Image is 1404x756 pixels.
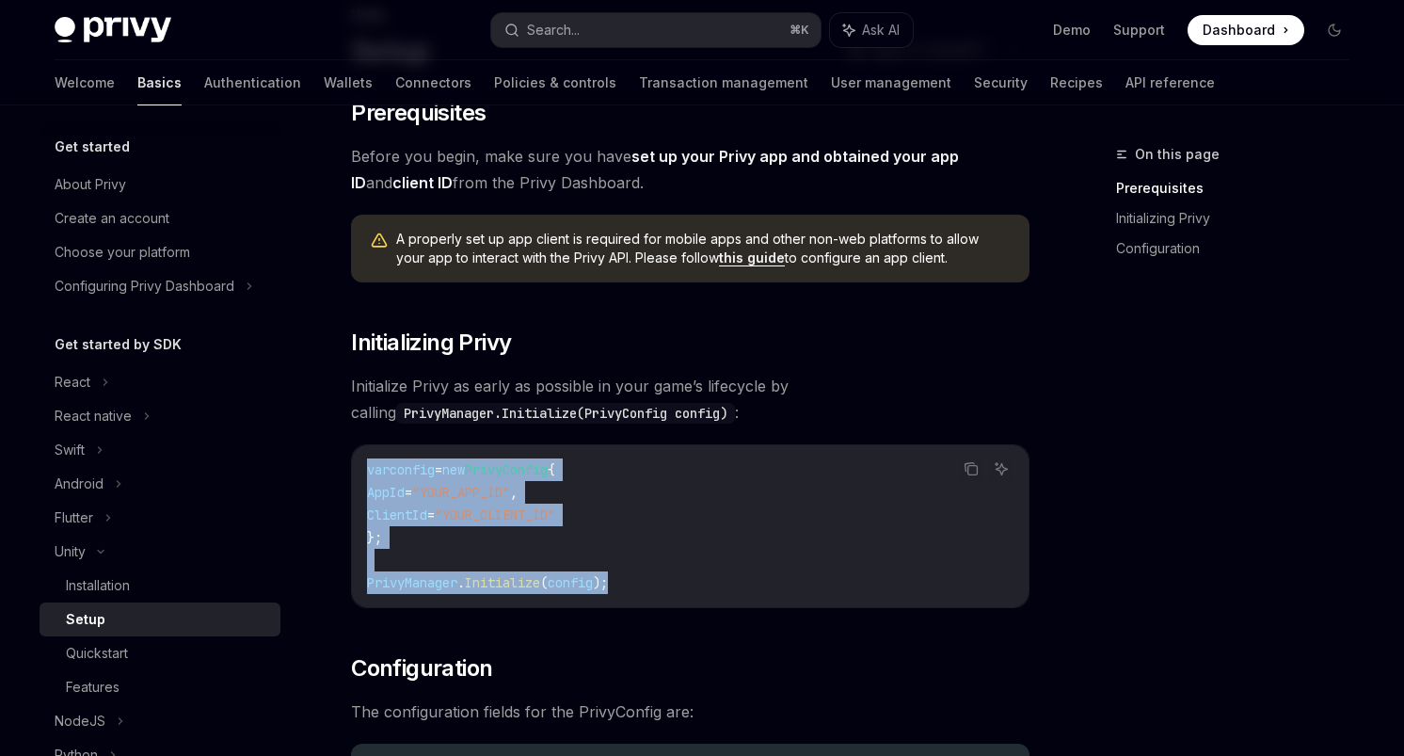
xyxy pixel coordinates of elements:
[1125,60,1215,105] a: API reference
[396,403,735,424] code: PrivyManager.Initialize(PrivyConfig config)
[66,574,130,597] div: Installation
[457,574,465,591] span: .
[1113,21,1165,40] a: Support
[1053,21,1091,40] a: Demo
[55,540,86,563] div: Unity
[55,17,171,43] img: dark logo
[55,173,126,196] div: About Privy
[40,201,280,235] a: Create an account
[367,461,390,478] span: var
[862,21,900,40] span: Ask AI
[351,143,1029,196] span: Before you begin, make sure you have and from the Privy Dashboard.
[1203,21,1275,40] span: Dashboard
[367,529,382,546] span: };
[1116,173,1364,203] a: Prerequisites
[390,461,435,478] span: config
[40,569,280,603] a: Installation
[66,608,105,631] div: Setup
[55,60,115,105] a: Welcome
[494,60,616,105] a: Policies & controls
[527,19,580,41] div: Search...
[465,574,540,591] span: Initialize
[412,484,510,501] span: "YOUR_APP_ID"
[427,507,435,523] span: =
[1188,15,1304,45] a: Dashboard
[55,136,130,158] h5: Get started
[540,574,548,591] span: (
[351,328,511,358] span: Initializing Privy
[351,98,486,128] span: Prerequisites
[1116,233,1364,264] a: Configuration
[351,373,1029,426] span: Initialize Privy as early as possible in your game’s lifecycle by calling :
[204,60,301,105] a: Authentication
[66,676,120,699] div: Features
[367,574,457,591] span: PrivyManager
[55,439,85,461] div: Swift
[55,473,104,495] div: Android
[370,232,389,250] svg: Warning
[40,235,280,269] a: Choose your platform
[367,484,405,501] span: AppId
[55,333,182,356] h5: Get started by SDK
[1116,203,1364,233] a: Initializing Privy
[1135,143,1220,166] span: On this page
[351,699,1029,725] span: The configuration fields for the PrivyConfig are:
[831,60,951,105] a: User management
[324,60,373,105] a: Wallets
[367,507,427,523] span: ClientId
[55,405,132,427] div: React native
[351,147,959,193] a: set up your Privy app and obtained your app ID
[639,60,808,105] a: Transaction management
[830,13,913,47] button: Ask AI
[55,275,234,298] div: Configuring Privy Dashboard
[442,461,465,478] span: new
[40,603,280,636] a: Setup
[55,241,190,264] div: Choose your platform
[1050,60,1103,105] a: Recipes
[510,484,518,501] span: ,
[465,461,548,478] span: PrivyConfig
[396,230,1011,267] span: A properly set up app client is required for mobile apps and other non-web platforms to allow you...
[491,13,821,47] button: Search...⌘K
[66,642,128,665] div: Quickstart
[55,710,105,732] div: NodeJS
[435,461,442,478] span: =
[593,574,608,591] span: );
[40,636,280,670] a: Quickstart
[351,653,492,684] span: Configuration
[137,60,182,105] a: Basics
[55,207,169,230] div: Create an account
[974,60,1028,105] a: Security
[40,168,280,201] a: About Privy
[55,371,90,394] div: React
[40,670,280,704] a: Features
[405,484,412,501] span: =
[959,457,983,481] button: Copy the contents from the code block
[548,574,593,591] span: config
[55,507,93,529] div: Flutter
[1319,15,1349,45] button: Toggle dark mode
[392,173,453,193] a: client ID
[395,60,471,105] a: Connectors
[790,23,809,38] span: ⌘ K
[435,507,555,523] span: "YOUR_CLIENT_ID"
[989,457,1013,481] button: Ask AI
[548,461,555,478] span: {
[719,249,785,266] a: this guide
